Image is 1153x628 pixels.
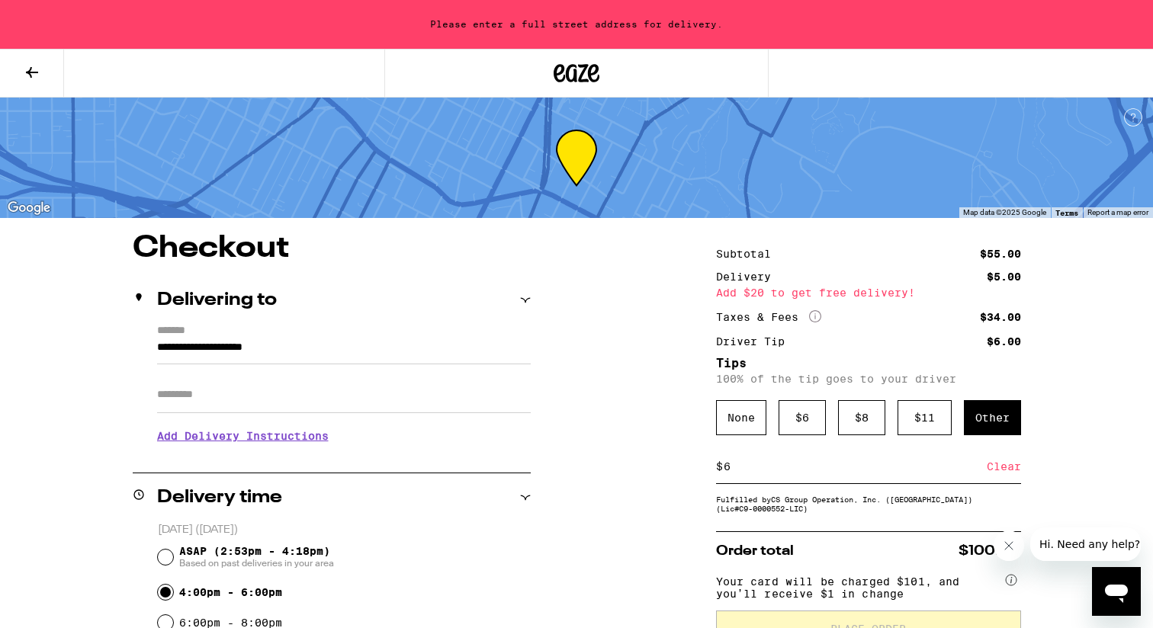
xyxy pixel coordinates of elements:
[838,400,885,435] div: $ 8
[987,271,1021,282] div: $5.00
[179,545,334,569] span: ASAP (2:53pm - 4:18pm)
[716,450,723,483] div: $
[1055,208,1078,217] a: Terms
[898,400,952,435] div: $ 11
[716,357,1021,370] h5: Tips
[716,310,821,324] div: Taxes & Fees
[987,336,1021,347] div: $6.00
[4,198,54,218] a: Open this area in Google Maps (opens a new window)
[716,271,782,282] div: Delivery
[157,291,277,309] h2: Delivering to
[963,208,1046,216] span: Map data ©2025 Google
[179,586,282,598] label: 4:00pm - 6:00pm
[716,287,1021,298] div: Add $20 to get free delivery!
[716,570,1003,600] span: Your card will be charged $101, and you’ll receive $1 in change
[959,544,1021,558] span: $100.00
[723,460,987,473] input: 0
[157,489,282,507] h2: Delivery time
[994,530,1024,561] iframe: Close message
[133,233,531,264] h1: Checkout
[179,557,334,569] span: Based on past deliveries in your area
[158,523,531,537] p: [DATE] ([DATE])
[4,198,54,218] img: Google
[716,495,1021,513] div: Fulfilled by CS Group Operation, Inc. ([GEOGRAPHIC_DATA]) (Lic# C9-0000552-LIC )
[779,400,826,435] div: $ 6
[1087,208,1148,216] a: Report a map error
[1030,527,1141,561] iframe: Message from company
[1092,567,1141,616] iframe: Button to launch messaging window
[716,248,782,259] div: Subtotal
[987,450,1021,483] div: Clear
[157,453,531,466] p: We'll contact you at [PHONE_NUMBER] when we arrive
[716,544,794,558] span: Order total
[980,312,1021,322] div: $34.00
[980,248,1021,259] div: $55.00
[964,400,1021,435] div: Other
[157,418,531,453] h3: Add Delivery Instructions
[716,336,795,347] div: Driver Tip
[716,400,766,435] div: None
[716,373,1021,385] p: 100% of the tip goes to your driver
